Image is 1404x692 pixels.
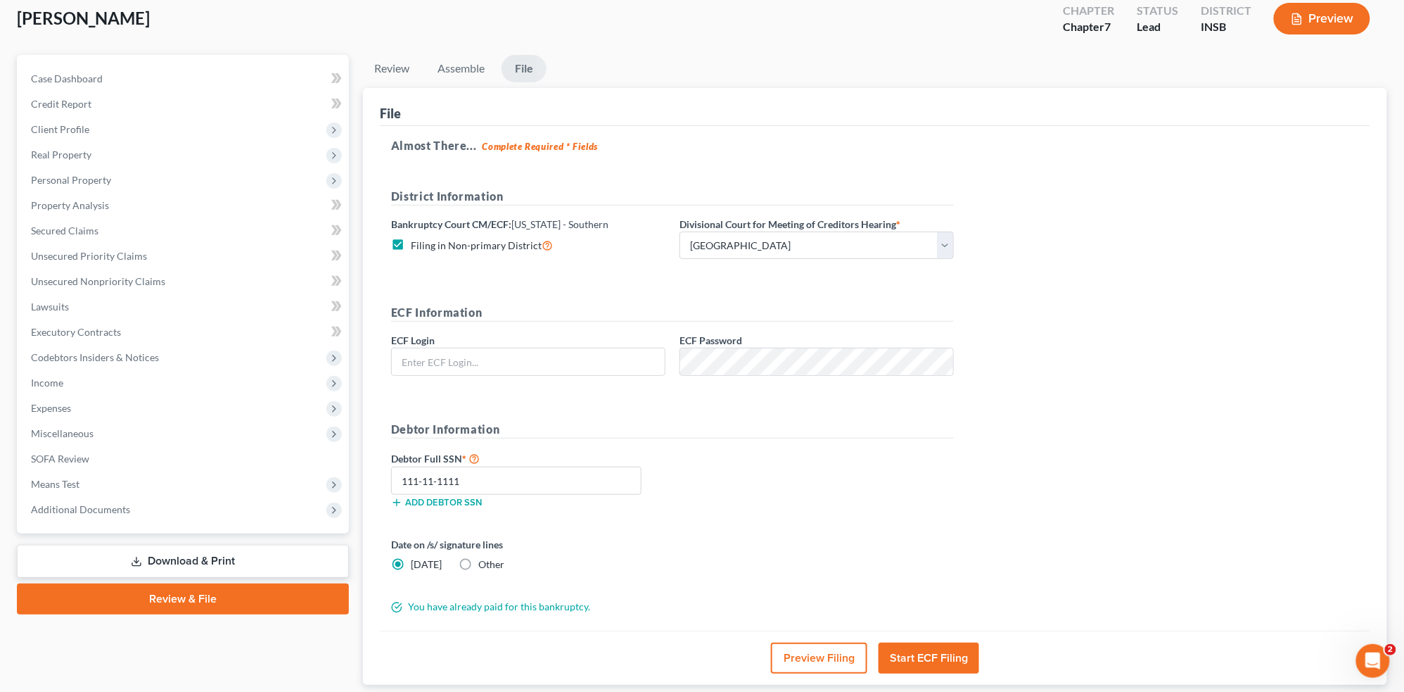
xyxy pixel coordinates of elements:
[391,497,482,508] button: Add debtor SSN
[411,239,542,251] span: Filing in Non-primary District
[391,217,608,232] label: Bankruptcy Court CM/ECF:
[391,333,435,348] label: ECF Login
[31,503,130,515] span: Additional Documents
[1385,644,1396,655] span: 2
[20,446,349,472] a: SOFA Review
[31,199,109,211] span: Property Analysis
[392,348,665,375] input: Enter ECF Login...
[478,558,504,570] span: Other
[31,250,147,262] span: Unsecured Priority Claims
[20,193,349,218] a: Property Analysis
[363,55,421,82] a: Review
[20,244,349,269] a: Unsecured Priority Claims
[31,98,91,110] span: Credit Report
[31,478,79,490] span: Means Test
[1104,20,1111,33] span: 7
[391,304,954,322] h5: ECF Information
[771,643,867,674] button: Preview Filing
[391,137,1359,154] h5: Almost There...
[1274,3,1370,34] button: Preview
[679,333,742,348] label: ECF Password
[31,453,89,465] span: SOFA Review
[411,558,442,570] span: [DATE]
[31,326,121,338] span: Executory Contracts
[1063,3,1114,19] div: Chapter
[31,402,71,414] span: Expenses
[391,467,642,495] input: XXX-XX-XXXX
[20,92,349,117] a: Credit Report
[31,123,89,135] span: Client Profile
[17,545,349,578] a: Download & Print
[17,584,349,615] a: Review & File
[384,450,672,467] label: Debtor Full SSN
[31,225,98,237] span: Secured Claims
[31,377,63,389] span: Income
[384,600,961,614] div: You have already paid for this bankruptcy.
[1201,19,1251,35] div: INSB
[20,269,349,294] a: Unsecured Nonpriority Claims
[483,141,599,152] strong: Complete Required * Fields
[1201,3,1251,19] div: District
[20,66,349,92] a: Case Dashboard
[380,105,401,122] div: File
[31,174,111,186] span: Personal Property
[31,427,94,439] span: Miscellaneous
[391,188,954,206] h5: District Information
[391,421,954,439] h5: Debtor Information
[31,73,103,84] span: Case Dashboard
[391,537,665,552] label: Date on /s/ signature lines
[511,218,608,230] span: [US_STATE] - Southern
[679,217,900,232] label: Divisional Court for Meeting of Creditors Hearing
[1063,19,1114,35] div: Chapter
[1137,19,1178,35] div: Lead
[31,351,159,363] span: Codebtors Insiders & Notices
[31,301,69,313] span: Lawsuits
[1137,3,1178,19] div: Status
[1356,644,1390,678] iframe: Intercom live chat
[20,294,349,320] a: Lawsuits
[502,55,547,82] a: File
[879,643,979,674] button: Start ECF Filing
[426,55,496,82] a: Assemble
[20,320,349,345] a: Executory Contracts
[31,275,165,287] span: Unsecured Nonpriority Claims
[20,218,349,244] a: Secured Claims
[31,149,91,161] span: Real Property
[17,8,150,28] span: [PERSON_NAME]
